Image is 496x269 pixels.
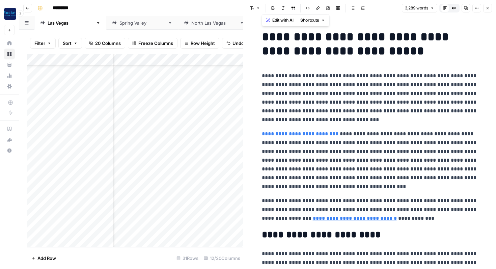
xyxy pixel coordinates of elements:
[106,16,178,30] a: [GEOGRAPHIC_DATA]
[37,255,56,262] span: Add Row
[48,20,93,26] div: [GEOGRAPHIC_DATA]
[4,38,15,49] a: Home
[4,134,15,145] button: What's new?
[138,40,173,47] span: Freeze Columns
[4,49,15,59] a: Browse
[405,5,428,11] span: 3,289 words
[4,81,15,92] a: Settings
[264,16,296,25] button: Edit with AI
[4,70,15,81] a: Usage
[222,38,248,49] button: Undo
[4,145,15,156] button: Help + Support
[27,253,60,264] button: Add Row
[58,38,82,49] button: Sort
[128,38,177,49] button: Freeze Columns
[4,5,15,22] button: Workspace: Rocket Pilots
[272,17,294,23] span: Edit with AI
[119,20,165,26] div: [GEOGRAPHIC_DATA]
[174,253,201,264] div: 31 Rows
[232,40,244,47] span: Undo
[34,16,106,30] a: [GEOGRAPHIC_DATA]
[30,38,56,49] button: Filter
[178,16,250,30] a: [GEOGRAPHIC_DATA]
[4,135,15,145] div: What's new?
[201,253,243,264] div: 12/20 Columns
[191,20,237,26] div: [GEOGRAPHIC_DATA]
[34,40,45,47] span: Filter
[4,8,16,20] img: Rocket Pilots Logo
[180,38,219,49] button: Row Height
[402,4,437,12] button: 3,289 words
[300,17,319,23] span: Shortcuts
[191,40,215,47] span: Row Height
[4,124,15,134] a: AirOps Academy
[63,40,72,47] span: Sort
[85,38,125,49] button: 20 Columns
[4,59,15,70] a: Your Data
[95,40,121,47] span: 20 Columns
[298,16,328,25] button: Shortcuts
